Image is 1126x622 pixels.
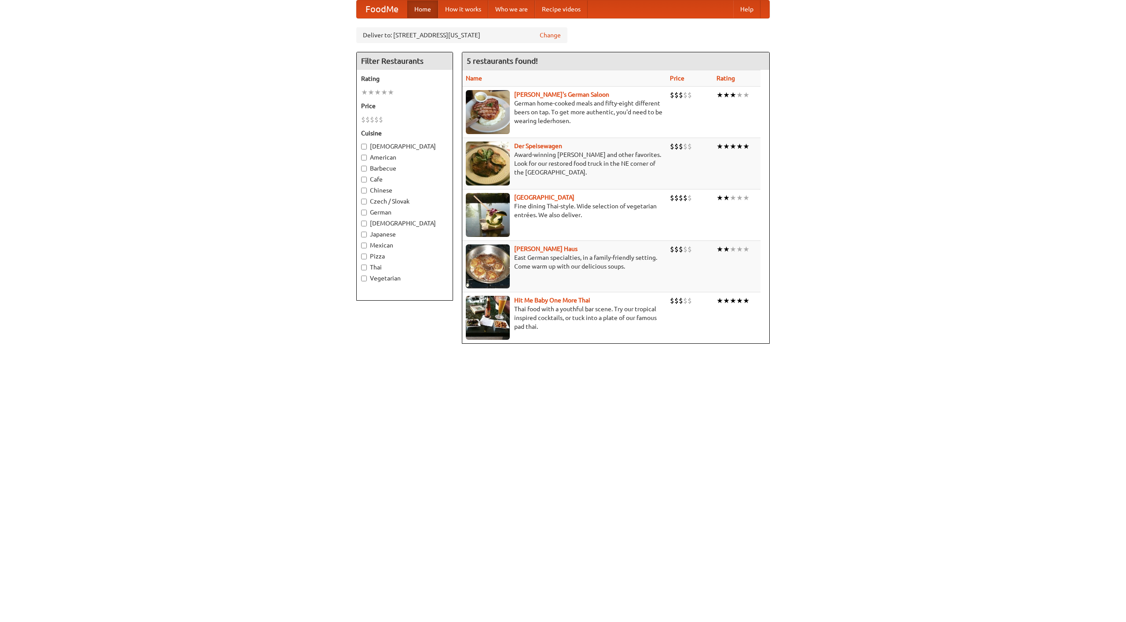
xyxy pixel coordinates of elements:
h5: Rating [361,74,448,83]
li: ★ [717,142,723,151]
p: Thai food with a youthful bar scene. Try our tropical inspired cocktails, or tuck into a plate of... [466,305,663,331]
li: $ [370,115,374,124]
input: Chinese [361,188,367,193]
li: ★ [723,296,730,306]
li: $ [683,244,687,254]
li: $ [674,244,679,254]
li: $ [683,90,687,100]
li: ★ [736,296,743,306]
a: Rating [717,75,735,82]
li: $ [366,115,370,124]
label: [DEMOGRAPHIC_DATA] [361,219,448,228]
li: ★ [743,244,749,254]
a: [GEOGRAPHIC_DATA] [514,194,574,201]
h5: Cuisine [361,129,448,138]
li: ★ [723,142,730,151]
input: [DEMOGRAPHIC_DATA] [361,221,367,226]
li: $ [687,142,692,151]
li: $ [379,115,383,124]
a: Name [466,75,482,82]
li: $ [679,193,683,203]
img: kohlhaus.jpg [466,244,510,288]
li: $ [687,90,692,100]
p: German home-cooked meals and fifty-eight different beers on tap. To get more authentic, you'd nee... [466,99,663,125]
img: speisewagen.jpg [466,142,510,186]
li: ★ [723,90,730,100]
li: $ [674,90,679,100]
li: ★ [368,87,374,97]
input: Mexican [361,243,367,248]
label: Thai [361,263,448,272]
p: Award-winning [PERSON_NAME] and other favorites. Look for our restored food truck in the NE corne... [466,150,663,177]
p: East German specialties, in a family-friendly setting. Come warm up with our delicious soups. [466,253,663,271]
li: ★ [736,142,743,151]
li: $ [670,244,674,254]
li: $ [679,90,683,100]
li: $ [687,193,692,203]
a: [PERSON_NAME] Haus [514,245,578,252]
li: $ [670,90,674,100]
a: Recipe videos [535,0,588,18]
li: $ [683,296,687,306]
p: Fine dining Thai-style. Wide selection of vegetarian entrées. We also deliver. [466,202,663,219]
li: ★ [730,142,736,151]
li: ★ [388,87,394,97]
li: ★ [730,296,736,306]
input: Thai [361,265,367,270]
li: $ [679,296,683,306]
h5: Price [361,102,448,110]
li: ★ [743,90,749,100]
li: $ [374,115,379,124]
label: Chinese [361,186,448,195]
li: ★ [361,87,368,97]
label: Czech / Slovak [361,197,448,206]
label: Barbecue [361,164,448,173]
img: esthers.jpg [466,90,510,134]
li: ★ [736,193,743,203]
li: ★ [374,87,381,97]
ng-pluralize: 5 restaurants found! [467,57,538,65]
li: ★ [743,193,749,203]
li: $ [683,142,687,151]
a: Der Speisewagen [514,142,562,149]
input: Pizza [361,254,367,259]
a: Who we are [488,0,535,18]
li: ★ [717,244,723,254]
label: Cafe [361,175,448,184]
li: $ [687,296,692,306]
a: Change [540,31,561,40]
input: [DEMOGRAPHIC_DATA] [361,144,367,149]
li: $ [674,142,679,151]
li: $ [683,193,687,203]
a: Hit Me Baby One More Thai [514,297,590,304]
li: $ [679,244,683,254]
li: ★ [730,90,736,100]
input: Japanese [361,232,367,237]
li: $ [361,115,366,124]
a: Price [670,75,684,82]
li: ★ [381,87,388,97]
label: Japanese [361,230,448,239]
li: ★ [736,90,743,100]
a: FoodMe [357,0,407,18]
label: [DEMOGRAPHIC_DATA] [361,142,448,151]
a: [PERSON_NAME]'s German Saloon [514,91,609,98]
li: ★ [723,193,730,203]
li: ★ [730,244,736,254]
a: Home [407,0,438,18]
li: ★ [736,244,743,254]
input: Vegetarian [361,276,367,281]
li: $ [670,193,674,203]
div: Deliver to: [STREET_ADDRESS][US_STATE] [356,27,567,43]
input: Czech / Slovak [361,199,367,204]
img: babythai.jpg [466,296,510,340]
li: $ [670,296,674,306]
li: $ [670,142,674,151]
label: Pizza [361,252,448,261]
a: Help [733,0,760,18]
